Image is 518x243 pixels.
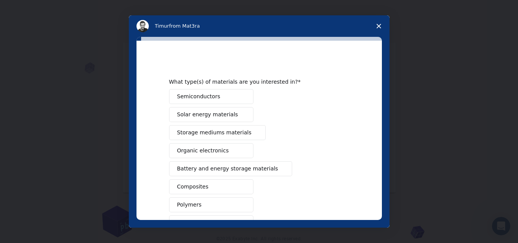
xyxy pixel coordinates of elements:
[177,165,278,173] span: Battery and energy storage materials
[155,23,169,29] span: Timur
[169,161,293,176] button: Battery and energy storage materials
[169,89,253,104] button: Semiconductors
[169,197,253,212] button: Polymers
[169,107,253,122] button: Solar energy materials
[177,147,229,155] span: Organic electronics
[177,129,252,137] span: Storage mediums materials
[169,125,266,140] button: Storage mediums materials
[177,201,202,209] span: Polymers
[169,179,253,194] button: Composites
[136,20,149,32] img: Profile image for Timur
[169,23,200,29] span: from Mat3ra
[177,93,220,101] span: Semiconductors
[177,219,218,227] span: Metals & Alloys
[177,111,238,119] span: Solar energy materials
[15,5,43,12] span: Support
[169,78,338,85] div: What type(s) of materials are you interested in?
[169,143,253,158] button: Organic electronics
[368,15,390,37] span: Close survey
[177,183,209,191] span: Composites
[169,215,253,230] button: Metals & Alloys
